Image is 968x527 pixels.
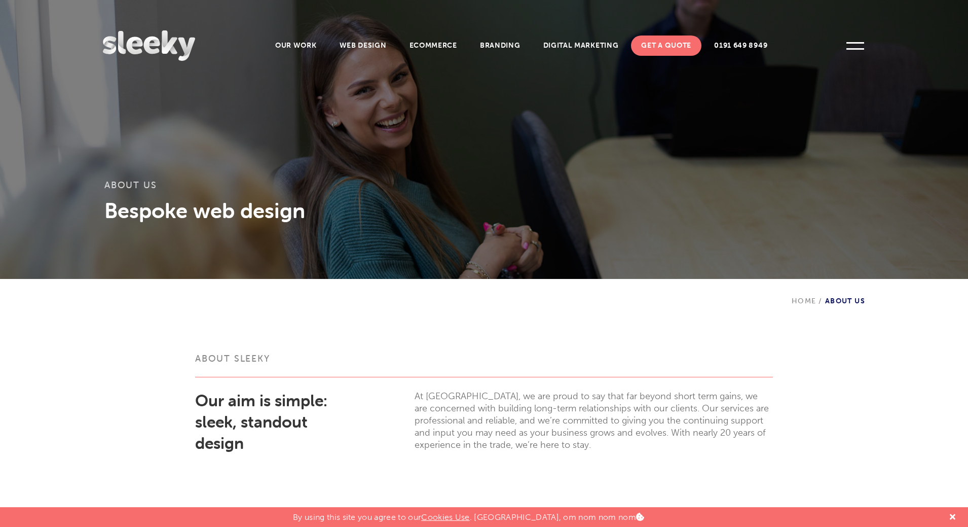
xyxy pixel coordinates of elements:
[421,512,470,522] a: Cookies Use
[792,279,865,305] div: About Us
[104,180,864,198] h1: About Us
[631,36,701,56] a: Get A Quote
[195,353,773,377] h3: About Sleeky
[195,390,357,454] h2: Our aim is simple: sleek, standout design
[533,36,629,56] a: Digital Marketing
[399,36,467,56] a: Ecommerce
[470,36,531,56] a: Branding
[103,30,195,61] img: Sleeky Web Design Newcastle
[104,198,864,223] h3: Bespoke web design
[816,297,825,305] span: /
[329,36,397,56] a: Web Design
[293,507,644,522] p: By using this site you agree to our . [GEOGRAPHIC_DATA], om nom nom nom
[792,297,816,305] a: Home
[415,390,773,451] p: At [GEOGRAPHIC_DATA], we are proud to say that far beyond short term gains, we are concerned with...
[265,36,327,56] a: Our Work
[704,36,777,56] a: 0191 649 8949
